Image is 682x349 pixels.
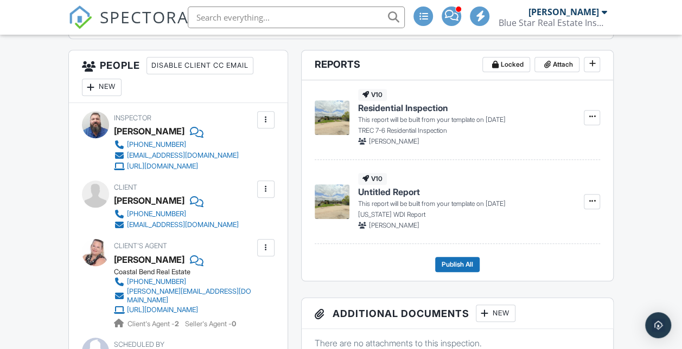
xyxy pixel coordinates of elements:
[127,140,186,149] div: [PHONE_NUMBER]
[82,79,122,96] div: New
[127,306,198,314] div: [URL][DOMAIN_NAME]
[127,277,186,286] div: [PHONE_NUMBER]
[127,221,239,229] div: [EMAIL_ADDRESS][DOMAIN_NAME]
[114,251,184,268] a: [PERSON_NAME]
[68,15,189,37] a: SPECTORA
[114,268,263,276] div: Coastal Bend Real Estate
[645,312,671,338] div: Open Intercom Messenger
[498,17,607,28] div: Blue Star Real Estate Inspection Services
[114,123,184,139] div: [PERSON_NAME]
[127,287,254,305] div: [PERSON_NAME][EMAIL_ADDRESS][DOMAIN_NAME]
[315,337,601,349] p: There are no attachments to this inspection.
[114,192,184,209] div: [PERSON_NAME]
[528,7,598,17] div: [PERSON_NAME]
[185,320,236,328] span: Seller's Agent -
[232,320,236,328] strong: 0
[100,5,189,28] span: SPECTORA
[114,114,151,122] span: Inspector
[114,161,239,172] a: [URL][DOMAIN_NAME]
[127,151,239,160] div: [EMAIL_ADDRESS][DOMAIN_NAME]
[114,219,239,230] a: [EMAIL_ADDRESS][DOMAIN_NAME]
[114,276,254,287] a: [PHONE_NUMBER]
[175,320,179,328] strong: 2
[114,150,239,161] a: [EMAIL_ADDRESS][DOMAIN_NAME]
[128,320,181,328] span: Client's Agent -
[69,50,288,103] h3: People
[114,209,239,219] a: [PHONE_NUMBER]
[114,183,137,191] span: Client
[476,305,515,322] div: New
[302,298,614,329] h3: Additional Documents
[114,139,239,150] a: [PHONE_NUMBER]
[68,5,92,29] img: The Best Home Inspection Software - Spectora
[114,287,254,305] a: [PERSON_NAME][EMAIL_ADDRESS][DOMAIN_NAME]
[127,210,186,218] div: [PHONE_NUMBER]
[146,57,253,74] div: Disable Client CC Email
[114,305,254,315] a: [URL][DOMAIN_NAME]
[127,162,198,171] div: [URL][DOMAIN_NAME]
[188,7,405,28] input: Search everything...
[114,340,164,348] span: Scheduled By
[114,242,167,250] span: Client's Agent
